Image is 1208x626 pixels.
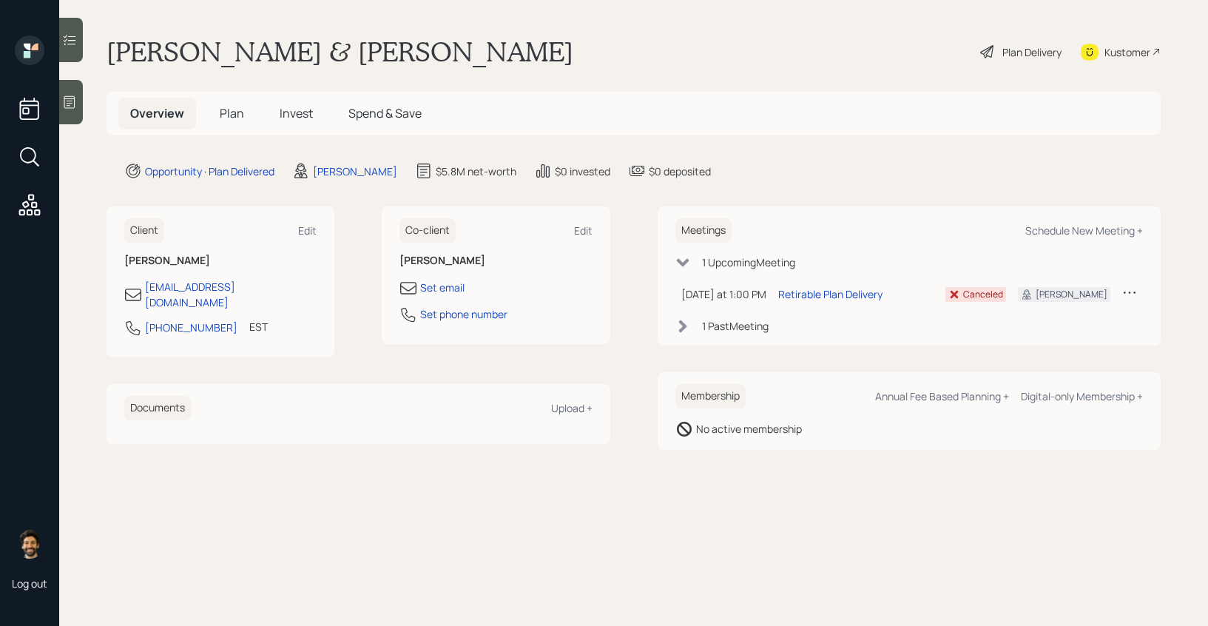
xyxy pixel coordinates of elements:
[124,218,164,243] h6: Client
[280,105,313,121] span: Invest
[1104,44,1150,60] div: Kustomer
[436,164,516,179] div: $5.8M net-worth
[875,389,1009,403] div: Annual Fee Based Planning +
[313,164,397,179] div: [PERSON_NAME]
[702,318,769,334] div: 1 Past Meeting
[15,529,44,559] img: eric-schwartz-headshot.png
[124,255,317,267] h6: [PERSON_NAME]
[298,223,317,238] div: Edit
[249,319,268,334] div: EST
[675,218,732,243] h6: Meetings
[124,396,191,420] h6: Documents
[1025,223,1143,238] div: Schedule New Meeting +
[778,286,883,302] div: Retirable Plan Delivery
[12,576,47,590] div: Log out
[681,286,766,302] div: [DATE] at 1:00 PM
[649,164,711,179] div: $0 deposited
[420,306,507,322] div: Set phone number
[399,255,592,267] h6: [PERSON_NAME]
[348,105,422,121] span: Spend & Save
[963,288,1003,301] div: Canceled
[145,320,237,335] div: [PHONE_NUMBER]
[145,164,274,179] div: Opportunity · Plan Delivered
[1021,389,1143,403] div: Digital-only Membership +
[1002,44,1062,60] div: Plan Delivery
[574,223,593,238] div: Edit
[1036,288,1107,301] div: [PERSON_NAME]
[130,105,184,121] span: Overview
[399,218,456,243] h6: Co-client
[145,279,317,310] div: [EMAIL_ADDRESS][DOMAIN_NAME]
[696,421,802,437] div: No active membership
[420,280,465,295] div: Set email
[675,384,746,408] h6: Membership
[107,36,573,68] h1: [PERSON_NAME] & [PERSON_NAME]
[220,105,244,121] span: Plan
[551,401,593,415] div: Upload +
[555,164,610,179] div: $0 invested
[702,255,795,270] div: 1 Upcoming Meeting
